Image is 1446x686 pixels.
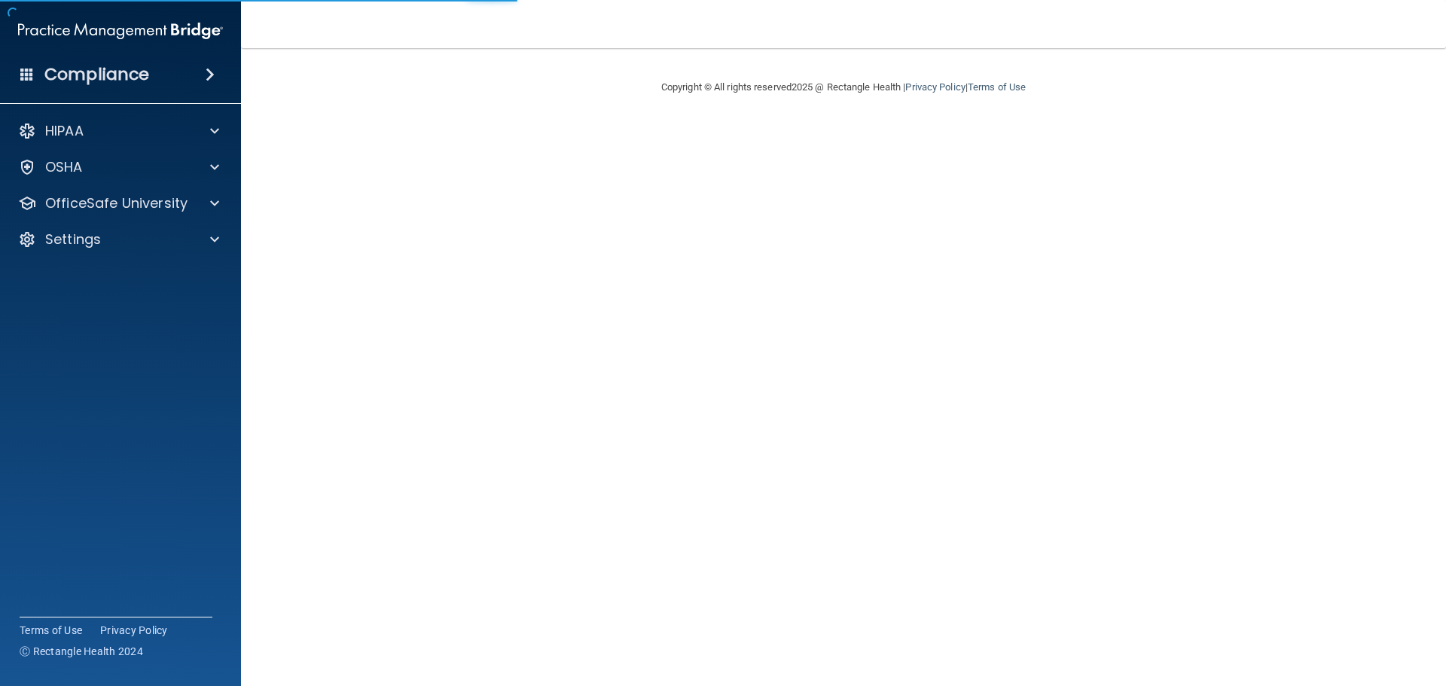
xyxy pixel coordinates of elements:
img: PMB logo [18,16,223,46]
p: Settings [45,230,101,248]
div: Copyright © All rights reserved 2025 @ Rectangle Health | | [569,63,1118,111]
a: HIPAA [18,122,219,140]
a: OSHA [18,158,219,176]
a: OfficeSafe University [18,194,219,212]
a: Privacy Policy [100,623,168,638]
a: Privacy Policy [905,81,965,93]
p: HIPAA [45,122,84,140]
h4: Compliance [44,64,149,85]
a: Settings [18,230,219,248]
p: OSHA [45,158,83,176]
span: Ⓒ Rectangle Health 2024 [20,644,143,659]
a: Terms of Use [968,81,1026,93]
p: OfficeSafe University [45,194,188,212]
a: Terms of Use [20,623,82,638]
